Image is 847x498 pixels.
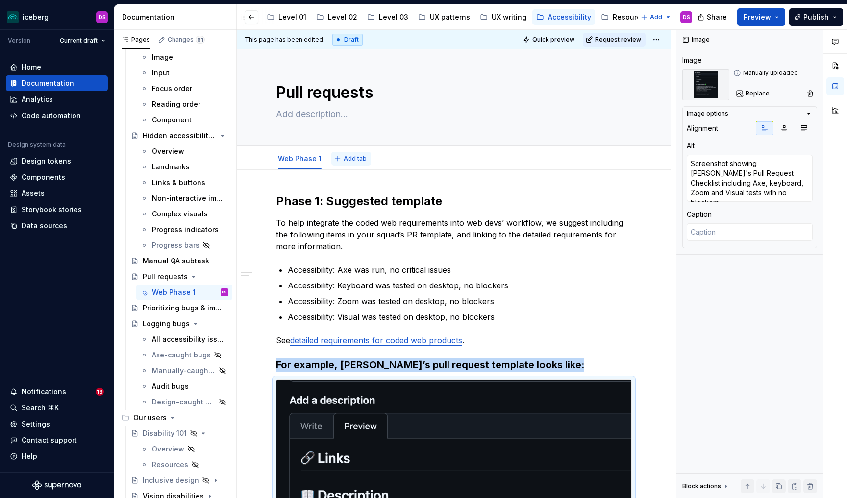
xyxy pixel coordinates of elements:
[682,482,721,490] div: Block actions
[136,143,232,159] a: Overview
[687,141,695,151] div: Alt
[278,154,322,163] a: Web Phase 1
[22,435,77,445] div: Contact support
[127,300,232,316] a: Prioritizing bugs & improvements
[733,87,774,100] button: Replace
[476,9,530,25] a: UX writing
[597,9,653,25] a: Resources
[136,379,232,394] a: Audit bugs
[290,335,462,345] a: detailed requirements for coded web products
[6,75,108,91] a: Documentation
[492,12,526,22] div: UX writing
[152,162,190,172] div: Landmarks
[288,280,632,291] p: Accessibility: Keyboard was tested on desktop, no blockers
[152,460,188,470] div: Resources
[595,36,641,44] span: Request review
[583,33,646,47] button: Request review
[22,403,59,413] div: Search ⌘K
[613,12,649,22] div: Resources
[152,240,199,250] div: Progress bars
[136,363,232,379] a: Manually-caught bugs
[196,36,205,44] span: 61
[789,8,843,26] button: Publish
[152,334,226,344] div: All accessibility issues
[136,65,232,81] a: Input
[22,78,74,88] div: Documentation
[707,12,727,22] span: Share
[6,169,108,185] a: Components
[22,111,81,120] div: Code automation
[136,237,232,253] a: Progress bars
[6,186,108,201] a: Assets
[143,428,187,438] div: Disability 101
[118,410,232,426] div: Our users
[136,394,232,410] a: Design-caught bugs
[152,225,219,235] div: Progress indicators
[143,475,199,485] div: Inclusive design
[245,36,324,44] span: This page has been edited.
[6,92,108,107] a: Analytics
[152,146,184,156] div: Overview
[22,387,66,397] div: Notifications
[127,316,232,332] a: Logging bugs
[127,269,232,285] a: Pull requests
[532,36,574,44] span: Quick preview
[288,264,632,276] p: Accessibility: Axe was run, no critical issues
[746,90,770,97] span: Replace
[744,12,771,22] span: Preview
[152,115,192,125] div: Component
[136,457,232,473] a: Resources
[143,131,217,141] div: Hidden accessibility text
[136,206,232,222] a: Complex visuals
[693,8,733,26] button: Share
[152,287,196,297] div: Web Phase 1
[22,451,37,461] div: Help
[22,62,41,72] div: Home
[136,112,232,128] a: Component
[222,287,227,297] div: DS
[136,222,232,237] a: Progress indicators
[22,156,71,166] div: Design tokens
[379,12,408,22] div: Level 03
[60,37,98,45] span: Current draft
[122,12,232,22] div: Documentation
[274,81,630,104] textarea: Pull requests
[430,12,470,22] div: UX patterns
[6,202,108,217] a: Storybook stories
[274,148,325,168] div: Web Phase 1
[136,285,232,300] a: Web Phase 1DS
[152,193,226,203] div: Non-interactive images & animations
[32,480,81,490] svg: Supernova Logo
[288,295,632,307] p: Accessibility: Zoom was tested on desktop, no blockers
[152,99,200,109] div: Reading order
[682,69,729,100] img: Screenshot showing iceberg's Pull Request Checklist including Axe, keyboard, Zoom and Visual test...
[22,419,50,429] div: Settings
[152,381,189,391] div: Audit bugs
[687,155,813,202] textarea: Screenshot showing [PERSON_NAME]'s Pull Request Checklist including Axe, keyboard, Zoom and Visua...
[22,221,67,231] div: Data sources
[6,416,108,432] a: Settings
[122,36,150,44] div: Pages
[136,49,232,65] a: Image
[55,34,110,47] button: Current draft
[312,9,361,25] a: Level 02
[136,96,232,112] a: Reading order
[548,12,591,22] div: Accessibility
[328,12,357,22] div: Level 02
[127,426,232,441] a: Disability 101
[263,9,310,25] a: Level 01
[99,13,106,21] div: DS
[22,189,45,198] div: Assets
[687,210,712,219] div: Caption
[26,7,419,27] div: Page tree
[737,8,785,26] button: Preview
[288,311,632,323] p: Accessibility: Visual was tested on desktop, no blockers
[6,384,108,400] button: Notifications16
[687,123,718,133] div: Alignment
[127,253,232,269] a: Manual QA subtask
[276,217,632,252] p: To help integrate the coded web requirements into web devs’ workflow, we suggest including the fo...
[152,178,205,188] div: Links & buttons
[683,13,690,21] div: DS
[136,175,232,190] a: Links & buttons
[152,52,173,62] div: Image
